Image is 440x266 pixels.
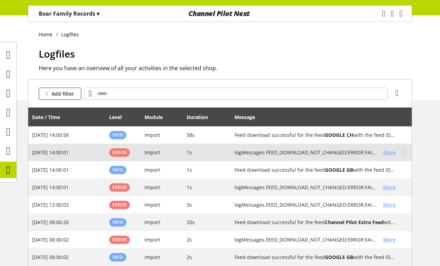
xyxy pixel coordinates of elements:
[187,201,192,208] span: 3s
[234,219,395,226] h2: Feed download successful for the feed Channel Pilot Extra Feed with the feed ID 612. (Feed changed)
[234,201,378,208] h2: logMessages.FEED_DOWNLOAD_NOT_CHANGED:ERROR:FAILED:DOWNLOAD_INCOMPLETE
[144,254,160,260] span: Import
[112,167,123,173] span: Info
[32,254,69,260] span: [DATE] 08:00:02
[234,184,378,191] h2: logMessages.FEED_DOWNLOAD_NOT_CHANGED:ERROR:FAILED:DOWNLOAD_INCOMPLETE
[234,236,378,243] h2: logMessages.FEED_DOWNLOAD_NOT_CHANGED:ERROR:FAILED:DOWNLOAD_INCOMPLETE
[52,90,74,97] span: Add filter
[378,234,401,246] button: More
[325,219,384,226] b: Channel Pilot Extra Feed
[234,166,395,173] h2: Feed download successful for the feed GOOGLE GB with the feed ID 615. (Feed unchanged)
[112,149,127,155] span: Error
[187,167,192,173] span: 1s
[112,202,127,208] span: Error
[32,236,69,243] span: [DATE] 08:00:02
[39,31,56,38] a: Home
[32,184,69,191] span: [DATE] 14:00:01
[187,149,192,156] span: 1s
[187,113,215,121] div: Duration
[32,167,69,173] span: [DATE] 14:00:01
[187,219,195,226] span: 20s
[144,201,160,208] span: Import
[234,149,378,156] h2: logMessages.FEED_DOWNLOAD_NOT_CHANGED:ERROR:FAILED:DOWNLOAD_INCOMPLETE
[144,184,160,191] span: Import
[112,219,123,225] span: Info
[378,199,401,211] button: More
[234,131,395,139] h2: Feed download successful for the feed GOOGLE CH with the feed ID 617. (Feed unchanged)
[144,113,170,121] div: Module
[112,132,123,138] span: Info
[144,132,160,138] span: Import
[32,201,69,208] span: [DATE] 12:00:03
[383,149,396,156] span: More
[325,254,353,260] b: GOOGLE GB
[32,113,67,121] div: Date / Time
[234,110,408,124] div: Message
[187,254,192,260] span: 2s
[28,5,412,22] nav: main navigation
[39,47,75,60] span: Logfiles
[383,236,396,243] span: More
[39,88,81,100] button: Add filter
[97,10,99,17] span: ▾
[39,9,99,18] p: Bear Family Records
[112,184,127,190] span: Error
[325,132,353,138] b: GOOGLE CH
[187,236,192,243] span: 2s
[383,184,396,191] span: More
[187,184,192,191] span: 1s
[39,64,412,72] h2: Here you have an overview of all your activities in the selected shop.
[234,253,395,261] h2: Feed download successful for the feed GOOGLE GB with the feed ID 615. (Feed unchanged)
[32,132,69,138] span: [DATE] 14:00:58
[378,181,401,193] button: More
[112,237,127,243] span: Error
[187,132,195,138] span: 58s
[109,113,129,121] div: Level
[32,149,69,156] span: [DATE] 14:00:01
[32,219,69,226] span: [DATE] 08:00:20
[144,149,160,156] span: Import
[144,167,160,173] span: Import
[112,254,123,260] span: Info
[144,236,160,243] span: Import
[325,167,353,173] b: GOOGLE GB
[378,146,401,158] button: More
[144,219,160,226] span: Import
[383,201,396,208] span: More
